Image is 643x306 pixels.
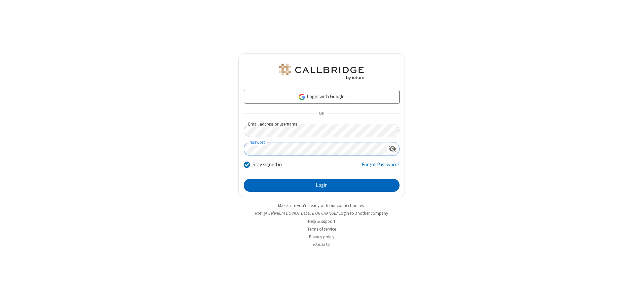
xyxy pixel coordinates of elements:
a: Forgot Password? [362,161,400,174]
div: Show password [386,142,399,155]
li: v2.6.351.0 [238,241,405,248]
a: Privacy policy [309,234,334,240]
li: Not QA Selenium DO NOT DELETE OR CHANGE? [238,210,405,216]
input: Email address or username [244,124,400,137]
a: Help & support [308,218,335,224]
input: Password [244,142,386,156]
a: Login with Google [244,90,400,103]
button: Login [244,179,400,192]
a: Terms of service [307,226,336,232]
label: Stay signed in [253,161,282,169]
img: QA Selenium DO NOT DELETE OR CHANGE [278,64,365,80]
a: Make sure you're ready with our connection test [278,203,365,208]
button: Login to another company [339,210,388,216]
span: OR [316,109,327,118]
img: google-icon.png [298,93,306,101]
